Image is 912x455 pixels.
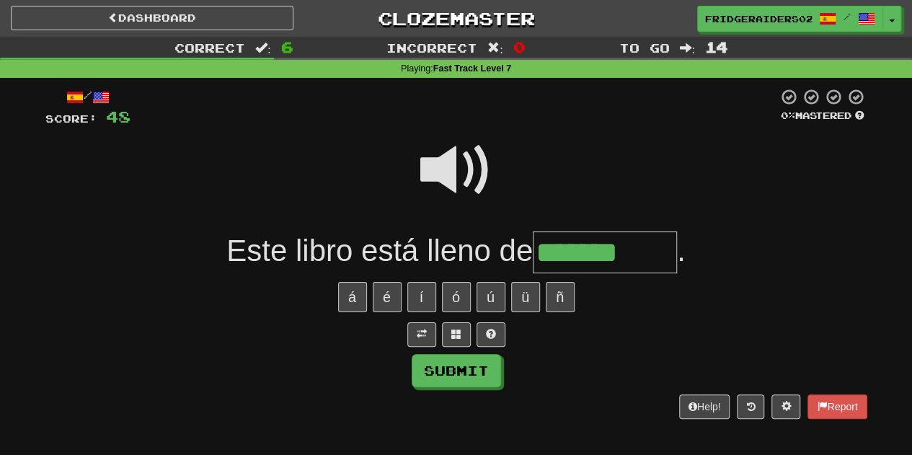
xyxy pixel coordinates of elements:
[255,42,271,54] span: :
[697,6,883,32] a: Fridgeraiders02 /
[386,40,477,55] span: Incorrect
[226,234,533,268] span: Este libro está lleno de
[619,40,669,55] span: To go
[412,354,501,387] button: Submit
[11,6,293,30] a: Dashboard
[373,282,402,312] button: é
[487,42,503,54] span: :
[407,282,436,312] button: í
[45,88,130,106] div: /
[407,322,436,347] button: Toggle translation (alt+t)
[174,40,245,55] span: Correct
[513,38,526,56] span: 0
[281,38,293,56] span: 6
[433,63,512,74] strong: Fast Track Level 7
[705,38,728,56] span: 14
[511,282,540,312] button: ü
[477,282,505,312] button: ú
[546,282,575,312] button: ñ
[315,6,598,31] a: Clozemaster
[45,112,97,125] span: Score:
[679,42,695,54] span: :
[442,282,471,312] button: ó
[677,234,686,268] span: .
[778,110,867,123] div: Mastered
[679,394,730,419] button: Help!
[844,12,851,22] span: /
[807,394,867,419] button: Report
[442,322,471,347] button: Switch sentence to multiple choice alt+p
[737,394,764,419] button: Round history (alt+y)
[106,107,130,125] span: 48
[705,12,812,25] span: Fridgeraiders02
[338,282,367,312] button: á
[781,110,795,121] span: 0 %
[477,322,505,347] button: Single letter hint - you only get 1 per sentence and score half the points! alt+h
